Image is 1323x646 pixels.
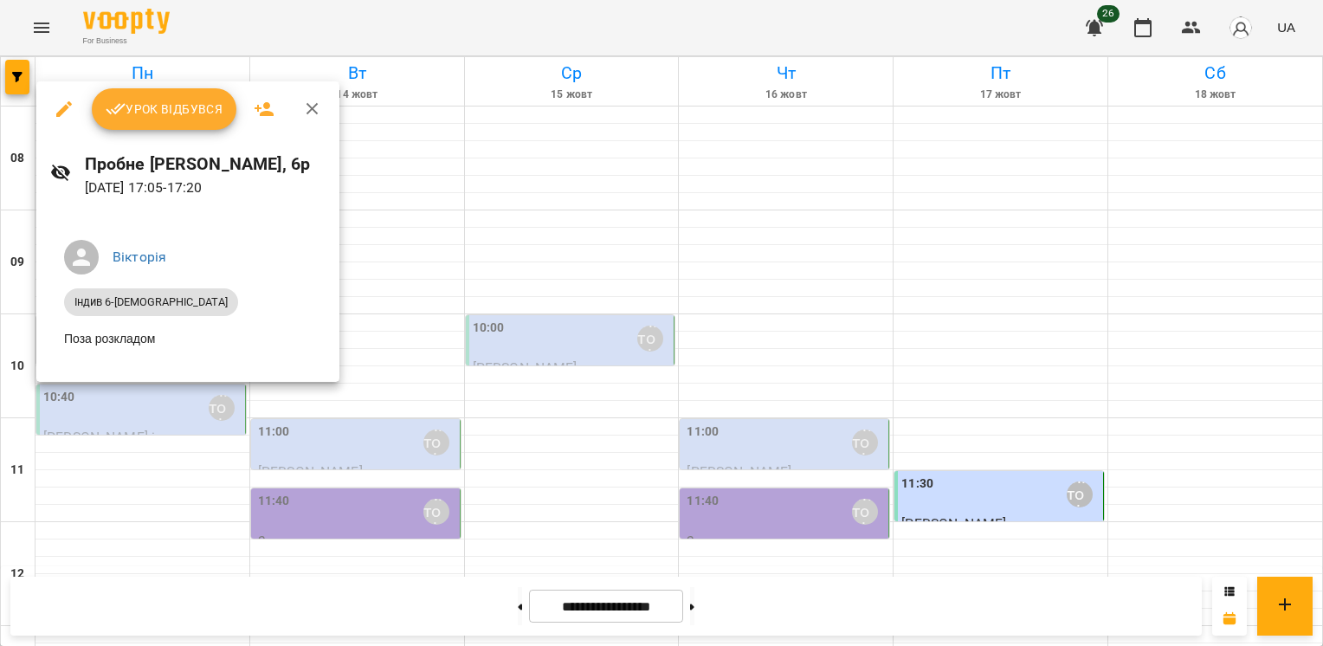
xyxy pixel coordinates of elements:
[85,151,326,178] h6: Пробне [PERSON_NAME], 6р
[92,88,237,130] button: Урок відбувся
[64,294,238,310] span: Індив 6-[DEMOGRAPHIC_DATA]
[50,323,326,354] li: Поза розкладом
[106,99,223,120] span: Урок відбувся
[85,178,326,198] p: [DATE] 17:05 - 17:20
[113,249,166,265] a: Вікторія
